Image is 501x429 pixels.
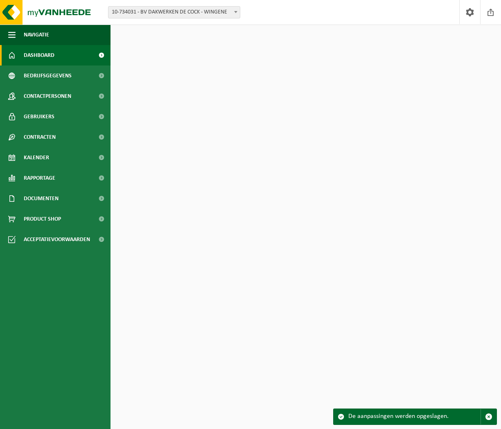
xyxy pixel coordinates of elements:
[24,106,54,127] span: Gebruikers
[24,147,49,168] span: Kalender
[24,65,72,86] span: Bedrijfsgegevens
[108,6,240,18] span: 10-734031 - BV DAKWERKEN DE COCK - WINGENE
[24,86,71,106] span: Contactpersonen
[24,45,54,65] span: Dashboard
[24,127,56,147] span: Contracten
[24,188,59,209] span: Documenten
[24,209,61,229] span: Product Shop
[348,409,481,424] div: De aanpassingen werden opgeslagen.
[24,229,90,250] span: Acceptatievoorwaarden
[24,25,49,45] span: Navigatie
[24,168,55,188] span: Rapportage
[108,7,240,18] span: 10-734031 - BV DAKWERKEN DE COCK - WINGENE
